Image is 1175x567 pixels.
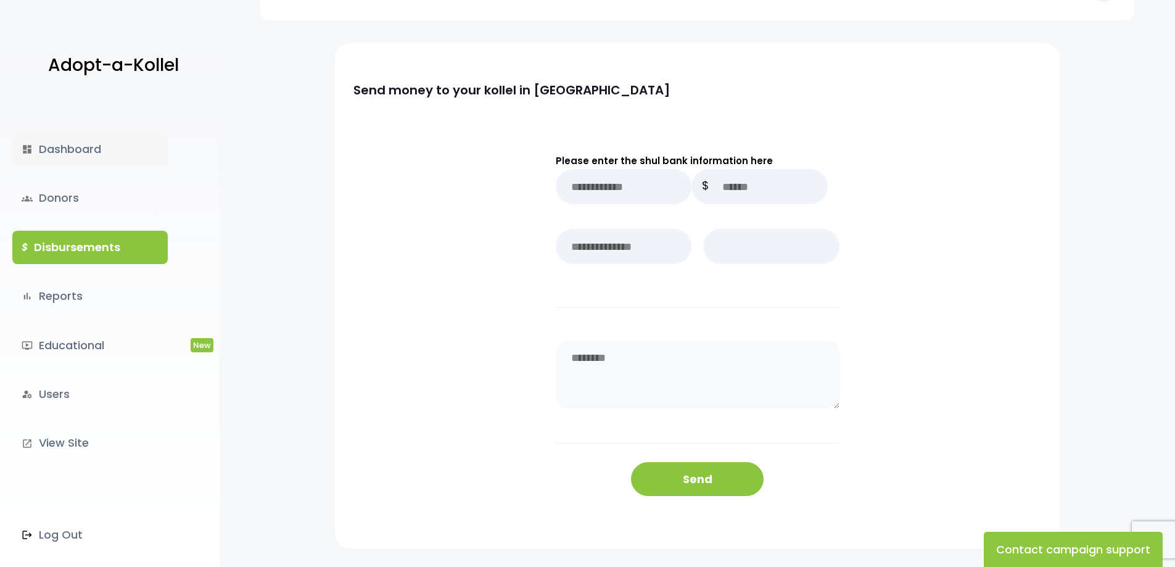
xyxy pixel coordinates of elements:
[12,279,168,313] a: bar_chartReports
[42,36,179,96] a: Adopt-a-Kollel
[191,338,213,352] span: New
[22,340,33,351] i: ondemand_video
[12,518,168,552] a: Log Out
[631,462,764,496] button: Send
[22,239,28,257] i: $
[22,291,33,302] i: bar_chart
[22,438,33,449] i: launch
[691,169,719,204] p: $
[22,144,33,155] i: dashboard
[984,532,1163,567] button: Contact campaign support
[12,231,168,264] a: $Disbursements
[48,50,179,81] p: Adopt-a-Kollel
[12,426,168,460] a: launchView Site
[12,378,168,411] a: manage_accountsUsers
[12,133,168,166] a: dashboardDashboard
[353,80,1012,100] p: Send money to your kollel in [GEOGRAPHIC_DATA]
[12,329,168,362] a: ondemand_videoEducationalNew
[556,152,839,169] p: Please enter the shul bank information here
[22,389,33,400] i: manage_accounts
[12,181,168,215] a: groupsDonors
[22,193,33,204] span: groups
